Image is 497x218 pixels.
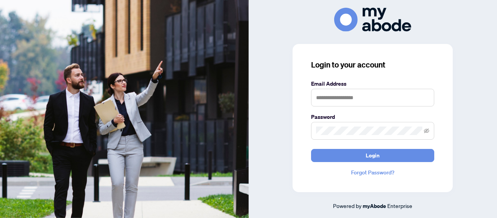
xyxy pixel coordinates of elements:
[311,59,434,70] h3: Login to your account
[311,113,434,121] label: Password
[311,168,434,177] a: Forgot Password?
[334,8,411,31] img: ma-logo
[387,202,412,209] span: Enterprise
[311,149,434,162] button: Login
[363,202,386,210] a: myAbode
[333,202,361,209] span: Powered by
[311,79,434,88] label: Email Address
[366,149,380,162] span: Login
[424,128,429,134] span: eye-invisible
